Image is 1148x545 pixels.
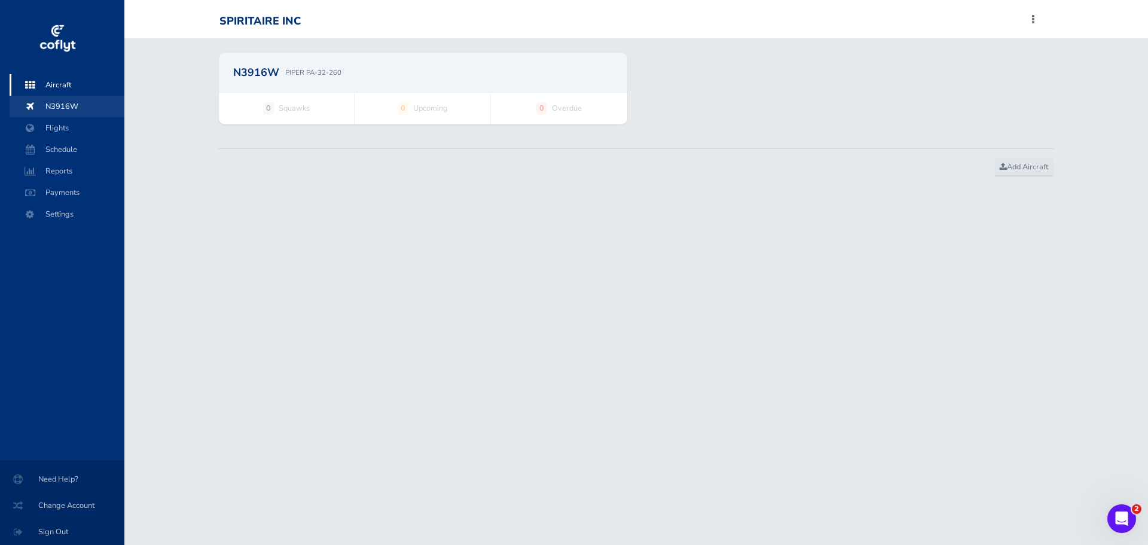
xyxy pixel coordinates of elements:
span: Schedule [22,139,112,160]
span: Need Help? [14,468,110,490]
span: Change Account [14,495,110,516]
span: Payments [22,182,112,203]
span: Upcoming [413,102,448,114]
span: Overdue [552,102,582,114]
span: Settings [22,203,112,225]
span: Sign Out [14,521,110,543]
img: coflyt logo [38,21,77,57]
a: N3916W PIPER PA-32-260 0 Squawks 0 Upcoming 0 Overdue [219,53,627,124]
span: 2 [1132,504,1141,514]
p: PIPER PA-32-260 [285,67,341,78]
span: Add Aircraft [1000,162,1048,172]
strong: 0 [263,102,274,114]
strong: 0 [398,102,408,114]
span: Flights [22,117,112,139]
span: Reports [22,160,112,182]
a: Add Aircraft [994,159,1054,176]
h2: N3916W [233,67,279,78]
div: SPIRITAIRE INC [219,15,301,28]
span: N3916W [22,96,112,117]
span: Aircraft [22,74,112,96]
span: Squawks [279,102,310,114]
iframe: Intercom live chat [1107,504,1136,533]
strong: 0 [536,102,547,114]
